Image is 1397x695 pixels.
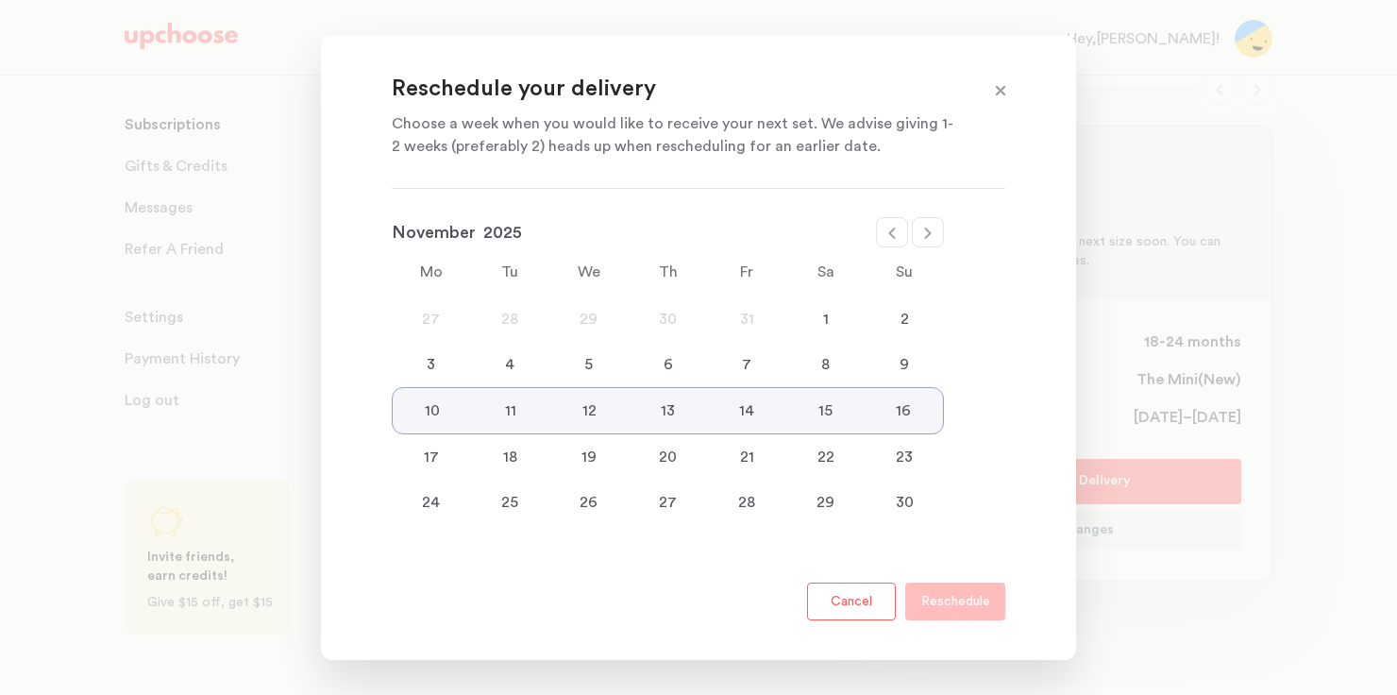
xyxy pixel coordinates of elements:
div: 31 [707,308,786,331]
div: 27 [629,491,708,514]
div: 9 [865,353,944,376]
div: 29 [549,308,629,331]
div: 19 [549,446,629,468]
div: 7 [707,353,786,376]
div: 28 [471,308,550,331]
div: Sa [786,261,866,283]
div: 30 [865,491,944,514]
div: 8 [786,353,866,376]
div: 18 [471,446,550,468]
div: 27 [392,308,471,331]
div: Fr [707,261,786,283]
div: Th [629,261,708,283]
div: 12 [550,399,629,422]
div: Su [865,261,944,283]
p: Reschedule your delivery [392,75,958,105]
div: We [549,261,629,283]
p: Choose a week when you would like to receive your next set. We advise giving 1-2 weeks (preferabl... [392,112,958,158]
button: Cancel [807,583,896,620]
div: 11 [471,399,549,422]
div: 10 [393,399,471,422]
div: 14 [707,399,785,422]
div: 30 [629,308,708,331]
div: 15 [785,399,864,422]
div: Tu [471,261,550,283]
div: 13 [629,399,707,422]
button: Reschedule [905,583,1005,620]
p: Reschedule [921,590,990,613]
div: 16 [865,399,943,422]
div: 25 [471,491,550,514]
div: 23 [865,446,944,468]
div: 17 [392,446,471,468]
div: 4 [471,353,550,376]
div: 29 [786,491,866,514]
div: 21 [707,446,786,468]
div: 28 [707,491,786,514]
div: 26 [549,491,629,514]
div: 3 [392,353,471,376]
div: 24 [392,491,471,514]
div: Mo [392,261,471,283]
div: 2 [865,308,944,331]
div: 1 [786,308,866,331]
div: 22 [786,446,866,468]
div: 6 [629,353,708,376]
div: 5 [549,353,629,376]
div: 20 [629,446,708,468]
